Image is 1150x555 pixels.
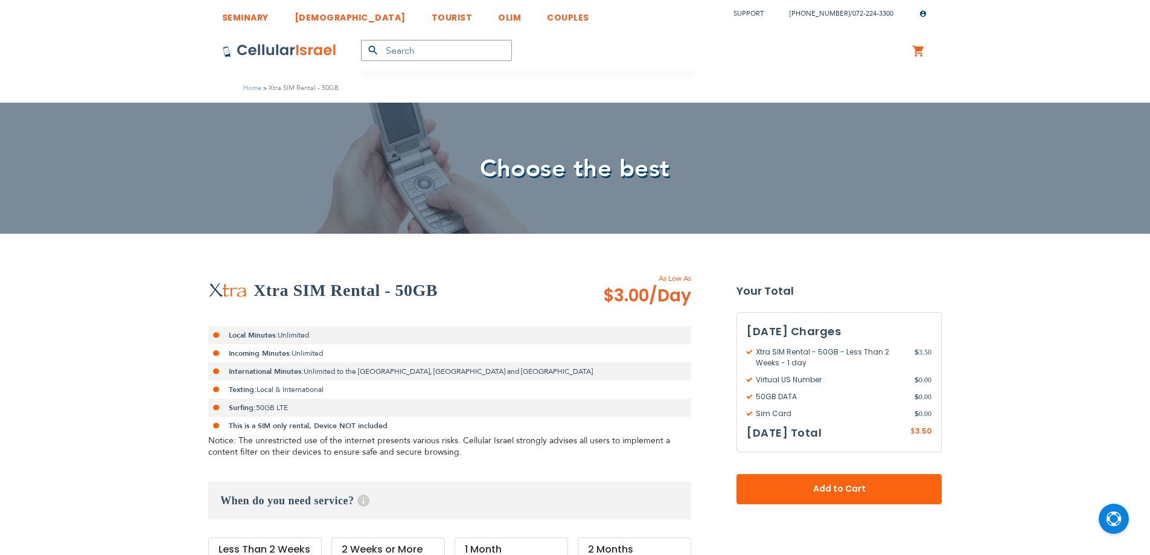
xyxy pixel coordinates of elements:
a: TOURIST [432,3,473,25]
h3: [DATE] Charges [747,322,931,341]
li: 50GB LTE [208,399,691,417]
div: 1 Month [465,544,558,555]
li: Unlimited [208,344,691,362]
span: $ [915,374,919,385]
a: 072-224-3300 [852,9,893,18]
span: Help [357,495,369,507]
strong: Incoming Minutes: [229,348,292,358]
span: 3.50 [915,347,931,368]
div: 2 Weeks or More [342,544,435,555]
span: 0.00 [915,374,931,385]
a: Support [733,9,764,18]
a: [PHONE_NUMBER] [790,9,850,18]
span: 0.00 [915,408,931,419]
div: 2 Months [588,544,681,555]
span: Sim Card [747,408,915,419]
span: $ [910,426,915,437]
input: Search [361,40,512,61]
a: SEMINARY [222,3,269,25]
button: Add to Cart [736,474,942,504]
strong: Your Total [736,282,942,300]
strong: Local Minutes: [229,330,278,340]
h2: Xtra SIM Rental - 50GB [254,278,438,303]
div: Less Than 2 Weeks [219,544,311,555]
span: $3.00 [603,284,691,308]
h3: [DATE] Total [747,424,822,442]
span: 0.00 [915,391,931,402]
a: COUPLES [547,3,589,25]
strong: Surfing: [229,403,256,412]
strong: This is a SIM only rental, Device NOT included [229,421,388,431]
li: Unlimited to the [GEOGRAPHIC_DATA], [GEOGRAPHIC_DATA] and [GEOGRAPHIC_DATA] [208,362,691,380]
span: As Low As [570,273,691,284]
span: 3.50 [915,426,931,436]
li: Xtra SIM Rental - 50GB [261,82,339,94]
li: Local & International [208,380,691,399]
a: OLIM [498,3,521,25]
img: Cellular Israel Logo [222,43,337,58]
li: Unlimited [208,326,691,344]
span: Choose the best [480,152,670,185]
span: /Day [649,284,691,308]
li: / [778,5,893,22]
h3: When do you need service? [208,482,691,519]
strong: Texting: [229,385,257,394]
strong: International Minutes: [229,367,304,376]
a: [DEMOGRAPHIC_DATA] [295,3,406,25]
span: 50GB DATA [747,391,915,402]
span: $ [915,408,919,419]
div: Notice: The unrestricted use of the internet presents various risks. Cellular Israel strongly adv... [208,435,691,458]
span: Add to Cart [776,483,902,495]
span: $ [915,347,919,358]
span: Virtual US Number [747,374,915,385]
span: Xtra SIM Rental - 50GB - Less Than 2 Weeks - 1 day [747,347,915,368]
img: Xtra SIM Rental - 50GB [208,283,248,298]
span: $ [915,391,919,402]
a: Home [243,83,261,92]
